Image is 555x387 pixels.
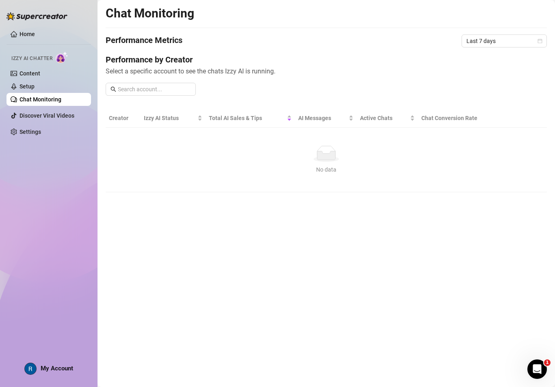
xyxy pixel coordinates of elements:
iframe: Intercom live chat [527,359,547,379]
span: 1 [544,359,551,366]
span: search [111,86,116,92]
img: AI Chatter [56,52,68,63]
th: Active Chats [357,109,418,128]
th: Creator [106,109,141,128]
th: AI Messages [295,109,357,128]
th: Chat Conversion Rate [418,109,503,128]
span: My Account [41,365,73,372]
th: Izzy AI Status [141,109,205,128]
span: Select a specific account to see the chats Izzy AI is running. [106,66,547,76]
a: Content [20,70,40,77]
h4: Performance Metrics [106,34,182,47]
span: Active Chats [360,114,408,123]
img: ACg8ocKRJblC4xlkCrGUEzNRObFUFsTRjKLtknGQIFaGdX2CACtWtQ=s96-c [25,363,36,374]
div: No data [112,165,540,174]
img: logo-BBDzfeDw.svg [7,12,67,20]
h4: Performance by Creator [106,54,547,65]
span: Izzy AI Chatter [11,55,52,62]
h2: Chat Monitoring [106,6,194,21]
span: Total AI Sales & Tips [209,114,285,123]
a: Chat Monitoring [20,96,61,103]
a: Settings [20,129,41,135]
th: Total AI Sales & Tips [206,109,295,128]
a: Setup [20,83,35,90]
input: Search account... [118,85,191,94]
span: Izzy AI Status [144,114,195,123]
a: Discover Viral Videos [20,112,74,119]
span: calendar [538,39,542,43]
span: Last 7 days [466,35,542,47]
span: AI Messages [298,114,347,123]
a: Home [20,31,35,37]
